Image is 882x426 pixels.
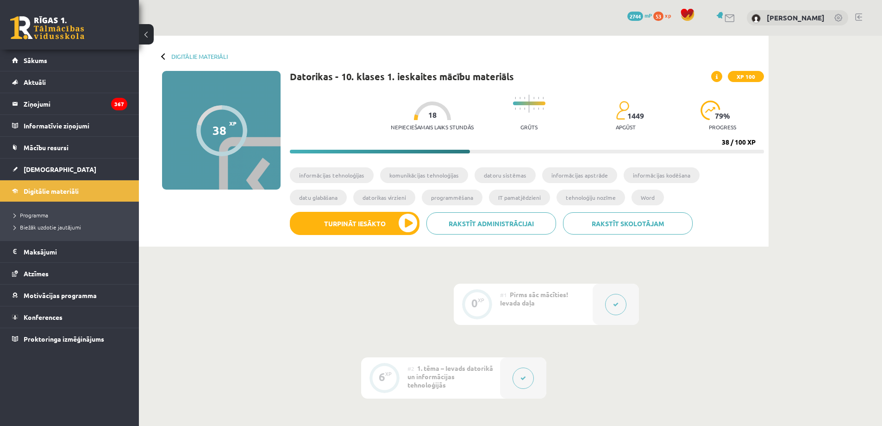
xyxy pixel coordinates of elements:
[426,212,556,235] a: Rakstīt administrācijai
[24,313,63,321] span: Konferences
[407,365,414,372] span: #2
[653,12,676,19] a: 53 xp
[14,211,48,219] span: Programma
[538,97,539,99] img: icon-short-line-57e1e144782c952c97e751825c79c345078a6d821885a25fce030b3d8c18986b.svg
[653,12,663,21] span: 53
[627,12,643,21] span: 2744
[379,373,385,381] div: 6
[422,190,482,205] li: programmēšana
[14,223,81,231] span: Biežāk uzdotie jautājumi
[524,108,525,110] img: icon-short-line-57e1e144782c952c97e751825c79c345078a6d821885a25fce030b3d8c18986b.svg
[500,290,568,307] span: Pirms sāc mācīties! Ievada daļa
[290,71,514,82] h1: Datorikas - 10. klases 1. ieskaites mācību materiāls
[632,190,664,205] li: Word
[111,98,127,110] i: 367
[751,14,761,23] img: Rebeka Sanoka
[14,211,130,219] a: Programma
[709,124,736,130] p: progress
[519,108,520,110] img: icon-short-line-57e1e144782c952c97e751825c79c345078a6d821885a25fce030b3d8c18986b.svg
[519,97,520,99] img: icon-short-line-57e1e144782c952c97e751825c79c345078a6d821885a25fce030b3d8c18986b.svg
[353,190,415,205] li: datorikas virzieni
[715,112,731,120] span: 79 %
[12,306,127,328] a: Konferences
[12,50,127,71] a: Sākums
[557,190,625,205] li: tehnoloģiju nozīme
[471,299,478,307] div: 0
[24,115,127,136] legend: Informatīvie ziņojumi
[478,298,484,303] div: XP
[12,93,127,114] a: Ziņojumi367
[515,108,516,110] img: icon-short-line-57e1e144782c952c97e751825c79c345078a6d821885a25fce030b3d8c18986b.svg
[543,108,544,110] img: icon-short-line-57e1e144782c952c97e751825c79c345078a6d821885a25fce030b3d8c18986b.svg
[428,111,437,119] span: 18
[563,212,693,235] a: Rakstīt skolotājam
[728,71,764,82] span: XP 100
[616,101,629,120] img: students-c634bb4e5e11cddfef0936a35e636f08e4e9abd3cc4e673bd6f9a4125e45ecb1.svg
[520,124,538,130] p: Grūts
[213,123,226,137] div: 38
[12,263,127,284] a: Atzīmes
[12,71,127,93] a: Aktuāli
[14,223,130,231] a: Biežāk uzdotie jautājumi
[24,165,96,173] span: [DEMOGRAPHIC_DATA]
[542,167,617,183] li: informācijas apstrāde
[627,112,644,120] span: 1449
[171,53,228,60] a: Digitālie materiāli
[24,269,49,278] span: Atzīmes
[24,241,127,262] legend: Maksājumi
[24,93,127,114] legend: Ziņojumi
[385,371,392,376] div: XP
[24,187,79,195] span: Digitālie materiāli
[290,190,347,205] li: datu glabāšana
[12,159,127,180] a: [DEMOGRAPHIC_DATA]
[644,12,652,19] span: mP
[500,291,507,299] span: #1
[665,12,671,19] span: xp
[627,12,652,19] a: 2744 mP
[543,97,544,99] img: icon-short-line-57e1e144782c952c97e751825c79c345078a6d821885a25fce030b3d8c18986b.svg
[380,167,468,183] li: komunikācijas tehnoloģijas
[616,124,636,130] p: apgūst
[24,56,47,64] span: Sākums
[290,167,374,183] li: informācijas tehnoloģijas
[12,115,127,136] a: Informatīvie ziņojumi
[290,212,419,235] button: Turpināt iesākto
[475,167,536,183] li: datoru sistēmas
[229,120,237,127] span: XP
[10,16,84,39] a: Rīgas 1. Tālmācības vidusskola
[391,124,474,130] p: Nepieciešamais laiks stundās
[12,241,127,262] a: Maksājumi
[407,364,493,389] span: 1. tēma – Ievads datorikā un informācijas tehnoloģijās
[529,95,530,113] img: icon-long-line-d9ea69661e0d244f92f715978eff75569469978d946b2353a9bb055b3ed8787d.svg
[24,335,104,343] span: Proktoringa izmēģinājums
[767,13,825,22] a: [PERSON_NAME]
[489,190,550,205] li: IT pamatjēdzieni
[533,108,534,110] img: icon-short-line-57e1e144782c952c97e751825c79c345078a6d821885a25fce030b3d8c18986b.svg
[533,97,534,99] img: icon-short-line-57e1e144782c952c97e751825c79c345078a6d821885a25fce030b3d8c18986b.svg
[12,137,127,158] a: Mācību resursi
[24,143,69,152] span: Mācību resursi
[12,180,127,202] a: Digitālie materiāli
[515,97,516,99] img: icon-short-line-57e1e144782c952c97e751825c79c345078a6d821885a25fce030b3d8c18986b.svg
[538,108,539,110] img: icon-short-line-57e1e144782c952c97e751825c79c345078a6d821885a25fce030b3d8c18986b.svg
[624,167,700,183] li: informācijas kodēšana
[12,285,127,306] a: Motivācijas programma
[24,78,46,86] span: Aktuāli
[701,101,720,120] img: icon-progress-161ccf0a02000e728c5f80fcf4c31c7af3da0e1684b2b1d7c360e028c24a22f1.svg
[12,328,127,350] a: Proktoringa izmēģinājums
[24,291,97,299] span: Motivācijas programma
[524,97,525,99] img: icon-short-line-57e1e144782c952c97e751825c79c345078a6d821885a25fce030b3d8c18986b.svg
